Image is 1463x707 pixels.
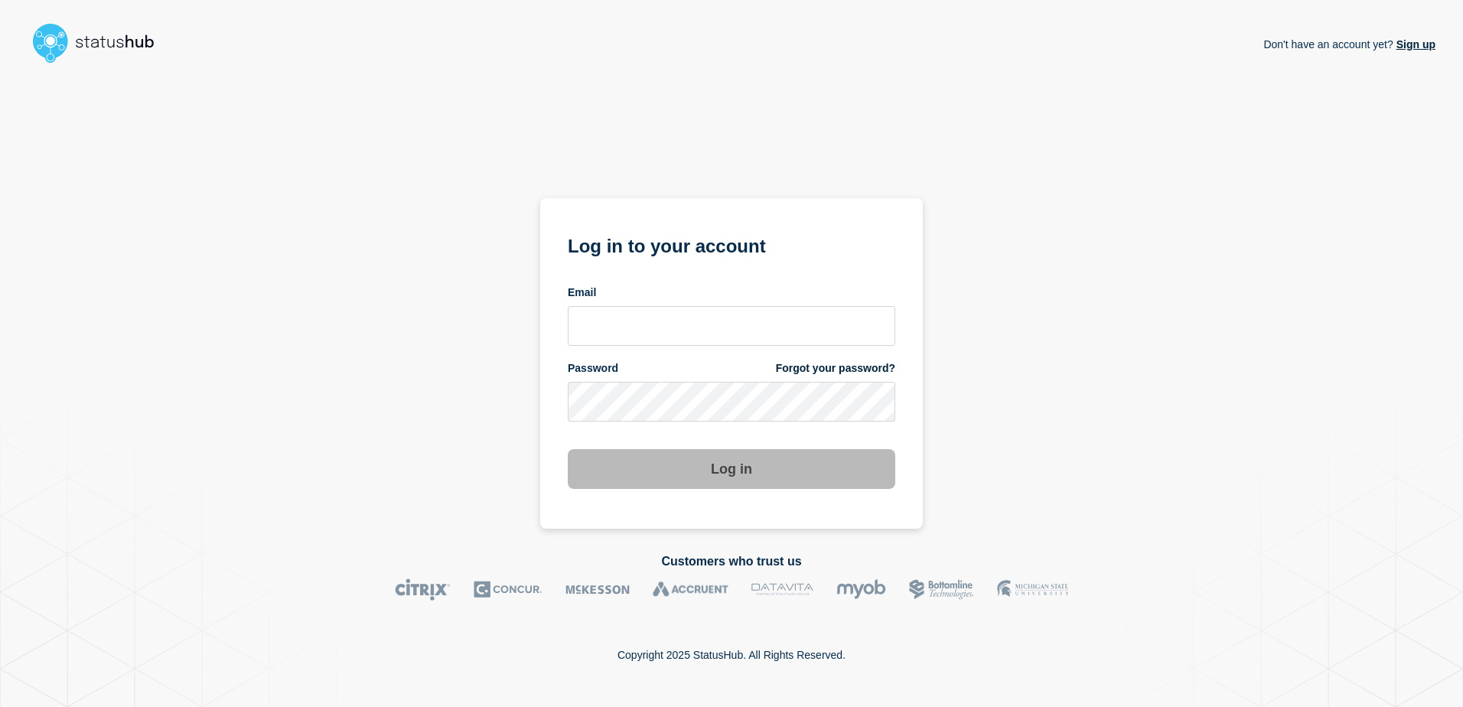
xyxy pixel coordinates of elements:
[28,18,173,67] img: StatusHub logo
[909,578,974,601] img: Bottomline logo
[776,361,895,376] a: Forgot your password?
[568,382,895,422] input: password input
[617,649,846,661] p: Copyright 2025 StatusHub. All Rights Reserved.
[568,230,895,259] h1: Log in to your account
[474,578,543,601] img: Concur logo
[836,578,886,601] img: myob logo
[28,555,1435,569] h2: Customers who trust us
[568,285,596,300] span: Email
[1393,38,1435,50] a: Sign up
[1263,26,1435,63] p: Don't have an account yet?
[395,578,451,601] img: Citrix logo
[568,361,618,376] span: Password
[568,449,895,489] button: Log in
[751,578,813,601] img: DataVita logo
[997,578,1068,601] img: MSU logo
[565,578,630,601] img: McKesson logo
[653,578,728,601] img: Accruent logo
[568,306,895,346] input: email input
